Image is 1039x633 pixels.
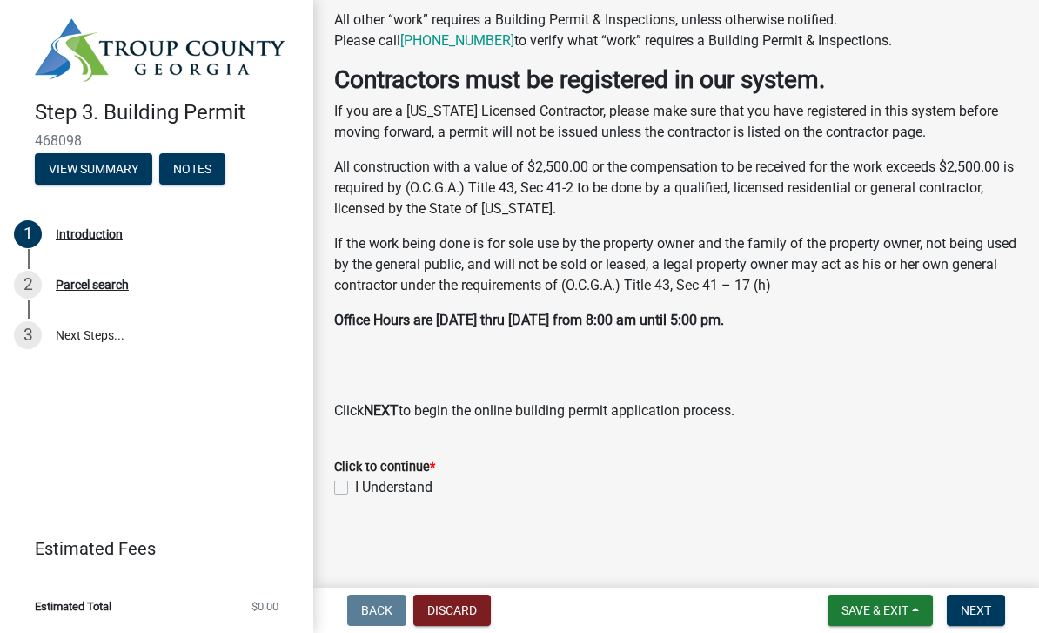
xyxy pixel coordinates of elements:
span: Estimated Total [35,601,111,612]
p: All other “work” requires a Building Permit & Inspections, unless otherwise notified. Please call... [334,10,1018,51]
div: Introduction [56,228,123,240]
button: View Summary [35,153,152,185]
wm-modal-confirm: Notes [159,163,225,177]
a: Estimated Fees [14,531,285,566]
img: Troup County, Georgia [35,18,285,82]
span: $0.00 [251,601,278,612]
p: All construction with a value of $2,500.00 or the compensation to be received for the work exceed... [334,157,1018,219]
a: [PHONE_NUMBER] [400,32,514,49]
div: 3 [14,321,42,349]
span: 468098 [35,132,278,149]
strong: NEXT [364,402,399,419]
wm-modal-confirm: Summary [35,163,152,177]
button: Save & Exit [828,595,933,626]
button: Back [347,595,406,626]
p: Click to begin the online building permit application process. [334,401,1018,421]
p: If you are a [US_STATE] Licensed Contractor, please make sure that you have registered in this sy... [334,101,1018,143]
p: If the work being done is for sole use by the property owner and the family of the property owner... [334,233,1018,296]
div: 2 [14,271,42,299]
button: Next [947,595,1005,626]
button: Discard [413,595,491,626]
div: 1 [14,220,42,248]
div: Parcel search [56,279,129,291]
span: Next [961,603,991,617]
span: Back [361,603,392,617]
h4: Step 3. Building Permit [35,100,299,125]
label: I Understand [355,477,432,498]
strong: Office Hours are [DATE] thru [DATE] from 8:00 am until 5:00 pm. [334,312,724,328]
button: Notes [159,153,225,185]
label: Click to continue [334,461,435,474]
strong: Contractors must be registered in our system. [334,65,825,94]
span: Save & Exit [841,603,908,617]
